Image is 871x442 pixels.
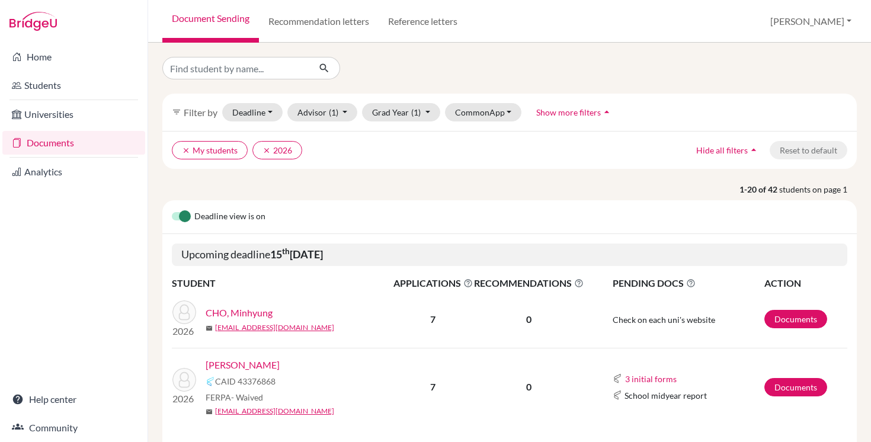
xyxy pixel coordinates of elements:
i: clear [262,146,271,155]
span: (1) [411,107,421,117]
span: School midyear report [625,389,707,402]
span: RECOMMENDATIONS [474,276,584,290]
a: Documents [764,378,827,396]
span: Deadline view is on [194,210,265,224]
i: arrow_drop_up [601,106,613,118]
th: STUDENT [172,276,393,291]
span: FERPA [206,391,263,403]
img: Bridge-U [9,12,57,31]
a: [PERSON_NAME] [206,358,280,372]
button: clearMy students [172,141,248,159]
button: CommonApp [445,103,522,121]
a: [EMAIL_ADDRESS][DOMAIN_NAME] [215,406,334,417]
a: Universities [2,103,145,126]
span: mail [206,408,213,415]
button: [PERSON_NAME] [765,10,857,33]
img: GOEL, Ishaan [172,368,196,392]
a: Home [2,45,145,69]
a: Analytics [2,160,145,184]
button: Deadline [222,103,283,121]
h5: Upcoming deadline [172,244,847,266]
p: 0 [474,312,584,326]
p: 2026 [172,392,196,406]
span: Hide all filters [696,145,748,155]
span: APPLICATIONS [393,276,473,290]
a: CHO, Minhyung [206,306,273,320]
span: mail [206,325,213,332]
i: arrow_drop_up [748,144,760,156]
i: clear [182,146,190,155]
span: Check on each uni's website [613,315,715,325]
button: Hide all filtersarrow_drop_up [686,141,770,159]
a: Help center [2,387,145,411]
button: Reset to default [770,141,847,159]
span: - Waived [231,392,263,402]
b: 7 [430,381,435,392]
button: Advisor(1) [287,103,358,121]
button: Show more filtersarrow_drop_up [526,103,623,121]
button: Grad Year(1) [362,103,440,121]
a: [EMAIL_ADDRESS][DOMAIN_NAME] [215,322,334,333]
img: Common App logo [613,374,622,383]
p: 0 [474,380,584,394]
a: Documents [764,310,827,328]
p: 2026 [172,324,196,338]
button: 3 initial forms [625,372,677,386]
i: filter_list [172,107,181,117]
th: ACTION [764,276,847,291]
a: Community [2,416,145,440]
span: PENDING DOCS [613,276,764,290]
span: Show more filters [536,107,601,117]
a: Documents [2,131,145,155]
strong: 1-20 of 42 [739,183,779,196]
b: 15 [DATE] [270,248,323,261]
button: clear2026 [252,141,302,159]
img: Common App logo [613,390,622,400]
img: Common App logo [206,377,215,386]
input: Find student by name... [162,57,309,79]
sup: th [282,246,290,256]
b: 7 [430,313,435,325]
img: CHO, Minhyung [172,300,196,324]
span: Filter by [184,107,217,118]
span: students on page 1 [779,183,857,196]
a: Students [2,73,145,97]
span: (1) [329,107,338,117]
span: CAID 43376868 [215,375,276,387]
